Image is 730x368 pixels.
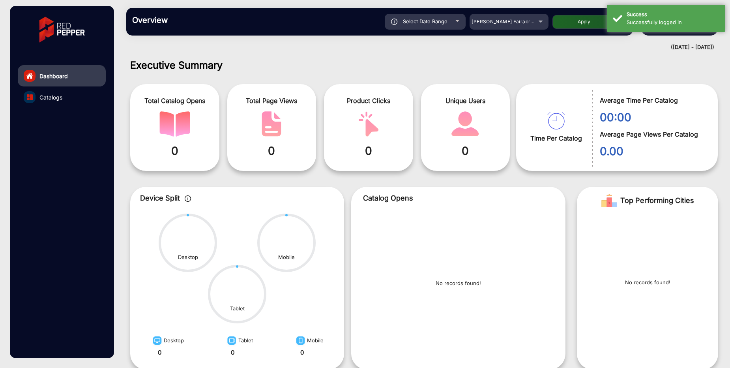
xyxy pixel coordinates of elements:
strong: 0 [158,349,161,356]
span: 0 [427,143,504,159]
img: image [225,336,238,348]
span: Total Page Views [233,96,311,105]
strong: 0 [231,349,234,356]
span: Top Performing Cities [620,193,694,208]
span: Product Clicks [330,96,407,105]
img: vmg-logo [34,10,90,49]
img: catalog [159,111,190,137]
div: Mobile [278,253,295,261]
span: Catalogs [39,93,62,101]
img: image [294,336,307,348]
img: catalog [450,111,481,137]
span: 0.00 [600,143,706,160]
h1: Executive Summary [130,59,718,71]
span: 0 [233,143,311,159]
div: Tablet [225,334,253,348]
a: Catalogs [18,86,106,108]
span: 0 [136,143,213,159]
span: Average Page Views Per Catalog [600,130,706,139]
p: No records found! [625,279,670,287]
img: catalog [256,111,287,137]
span: [PERSON_NAME] Fairacre Farms [472,19,550,24]
div: ([DATE] - [DATE]) [118,43,714,51]
img: icon [391,19,398,25]
span: Total Catalog Opens [136,96,213,105]
img: Rank image [601,193,617,208]
img: image [151,336,164,348]
button: Apply [552,15,616,29]
img: catalog [27,94,33,100]
div: Desktop [178,253,198,261]
img: catalog [547,112,565,130]
span: 0 [330,143,407,159]
span: Device Split [140,194,180,202]
span: 00:00 [600,109,706,126]
span: Select Date Range [403,18,447,24]
div: Mobile [294,334,324,348]
img: catalog [353,111,384,137]
span: Average Time Per Catalog [600,96,706,105]
h3: Overview [132,15,243,25]
span: Dashboard [39,72,68,80]
strong: 0 [300,349,304,356]
div: Successfully logged in [627,19,719,26]
div: Tablet [230,305,245,313]
p: No records found! [436,280,481,287]
p: Catalog Opens [363,193,553,203]
span: Unique Users [427,96,504,105]
a: Dashboard [18,65,106,86]
div: Desktop [151,334,184,348]
div: Success [627,11,719,19]
img: icon [185,195,191,202]
img: home [26,72,33,79]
